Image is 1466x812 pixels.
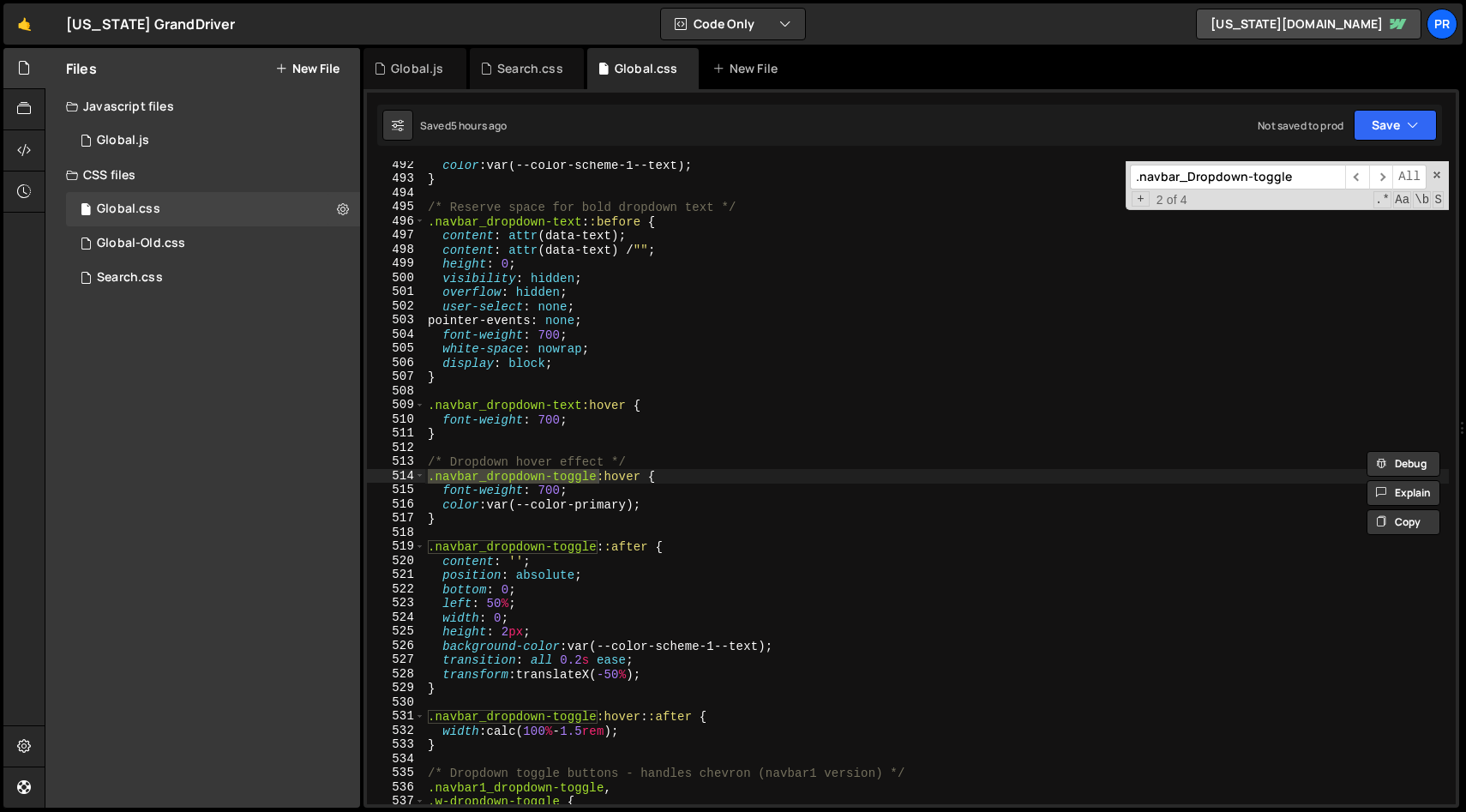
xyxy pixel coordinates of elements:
[367,171,425,186] div: 493
[367,526,425,540] div: 518
[97,236,185,251] div: Global-Old.css
[97,270,163,286] div: Search.css
[1369,165,1393,189] span: ​
[420,118,508,133] div: Saved
[367,441,425,455] div: 512
[367,568,425,582] div: 521
[97,133,149,148] div: Global.js
[66,123,360,158] div: 16777/45843.js
[1150,193,1194,208] span: 2 of 4
[497,60,563,77] div: Search.css
[1373,191,1391,208] span: RegExp Search
[367,752,425,767] div: 534
[1427,9,1457,39] a: PR
[712,60,784,77] div: New File
[367,186,425,201] div: 494
[367,554,425,568] div: 520
[367,539,425,554] div: 519
[1367,451,1440,477] button: Debug
[66,192,360,226] div: 16777/46651.css
[1413,191,1431,208] span: Whole Word Search
[367,426,425,441] div: 511
[367,624,425,639] div: 525
[367,469,425,484] div: 514
[367,497,425,512] div: 516
[66,261,360,295] div: 16777/46659.css
[367,483,425,497] div: 515
[45,158,360,192] div: CSS files
[367,370,425,384] div: 507
[367,611,425,625] div: 524
[1433,191,1444,208] span: Search In Selection
[3,3,45,45] a: 🤙
[1367,509,1440,535] button: Copy
[367,341,425,356] div: 505
[367,398,425,412] div: 509
[367,243,425,257] div: 498
[66,14,236,34] div: [US_STATE] GrandDriver
[1196,9,1421,39] a: [US_STATE][DOMAIN_NAME]
[367,582,425,597] div: 522
[66,59,97,78] h2: Files
[367,200,425,214] div: 495
[275,62,339,75] button: New File
[367,313,425,328] div: 503
[367,384,425,399] div: 508
[367,356,425,370] div: 506
[367,511,425,526] div: 517
[367,794,425,809] div: 537
[367,737,425,752] div: 533
[367,256,425,271] div: 499
[391,60,443,77] div: Global.js
[367,412,425,427] div: 510
[451,118,508,133] div: 5 hours ago
[615,60,678,77] div: Global.css
[367,639,425,653] div: 526
[367,271,425,286] div: 500
[1354,110,1437,141] button: Save
[1367,480,1440,506] button: Explain
[367,780,425,795] div: 536
[1132,191,1150,208] span: Toggle Replace mode
[367,766,425,780] div: 535
[367,681,425,695] div: 529
[661,9,805,39] button: Code Only
[367,228,425,243] div: 497
[367,667,425,682] div: 528
[367,285,425,299] div: 501
[45,89,360,123] div: Javascript files
[367,724,425,738] div: 532
[367,214,425,229] div: 496
[367,653,425,667] div: 527
[66,226,360,261] div: 16777/45852.css
[1392,165,1427,189] span: Alt-Enter
[1345,165,1369,189] span: ​
[1130,165,1345,189] input: Search for
[367,158,425,172] div: 492
[367,596,425,611] div: 523
[367,299,425,314] div: 502
[367,709,425,724] div: 531
[367,454,425,469] div: 513
[1393,191,1411,208] span: CaseSensitive Search
[1258,118,1343,133] div: Not saved to prod
[367,328,425,342] div: 504
[97,201,160,217] div: Global.css
[367,695,425,710] div: 530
